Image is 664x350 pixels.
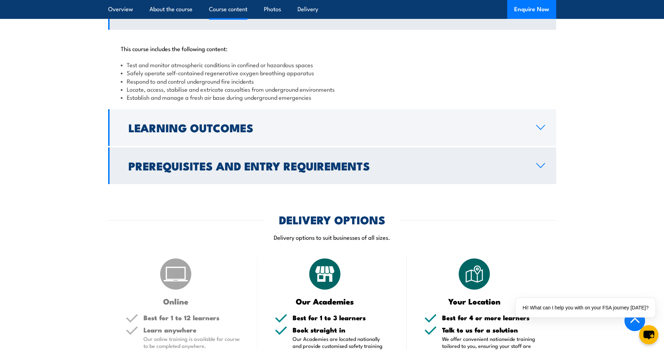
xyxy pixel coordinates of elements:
a: Prerequisites and Entry Requirements [108,147,556,184]
p: Delivery options to suit businesses of all sizes. [108,233,556,241]
h3: Your Location [424,297,525,305]
a: Learning Outcomes [108,109,556,146]
h3: Our Academies [275,297,375,305]
h5: Best for 1 to 12 learners [144,314,240,321]
p: This course includes the following content: [121,45,544,52]
h5: Best for 4 or more learners [442,314,539,321]
h2: Learning Outcomes [128,122,525,132]
li: Locate, access, stabilise and extricate casualties from underground environments [121,85,544,93]
li: Respond to and control underground fire incidents [121,77,544,85]
h5: Learn anywhere [144,327,240,333]
h5: Best for 1 to 3 learners [293,314,389,321]
h2: DELIVERY OPTIONS [279,215,385,224]
h2: Prerequisites and Entry Requirements [128,161,525,170]
li: Establish and manage a fresh air base during underground emergencies [121,93,544,101]
li: Safely operate self-contained regenerative oxygen breathing apparatus [121,69,544,77]
h5: Talk to us for a solution [442,327,539,333]
li: Test and monitor atmospheric conditions in confined or hazardous spaces [121,61,544,69]
h5: Book straight in [293,327,389,333]
div: Hi! What can I help you with on your FSA journey [DATE]? [516,298,656,317]
h3: Online [126,297,226,305]
button: chat-button [639,325,658,344]
p: Our online training is available for course to be completed anywhere. [144,335,240,349]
